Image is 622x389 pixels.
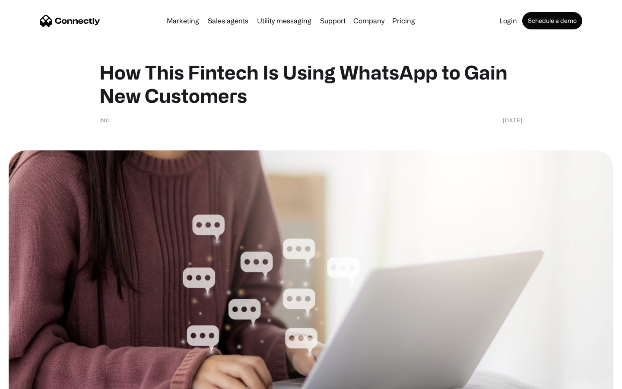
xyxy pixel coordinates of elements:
[496,17,520,24] a: Login
[522,12,582,29] a: Schedule a demo
[9,374,52,386] aside: Language selected: English
[353,15,384,27] div: Company
[99,116,110,124] div: INC
[17,374,52,386] ul: Language list
[317,17,349,24] a: Support
[204,17,252,24] a: Sales agents
[99,61,523,107] h1: How This Fintech Is Using WhatsApp to Gain New Customers
[163,17,203,24] a: Marketing
[254,17,315,24] a: Utility messaging
[389,17,419,24] a: Pricing
[503,116,523,124] div: [DATE]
